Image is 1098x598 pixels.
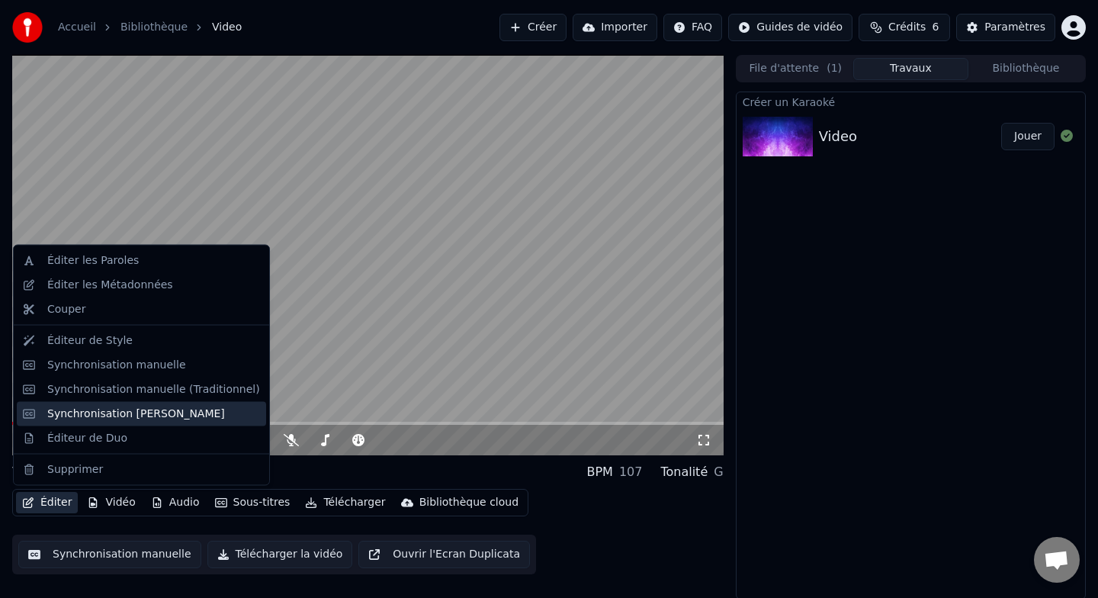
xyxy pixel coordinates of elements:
div: BPM [586,463,612,481]
div: Bibliothèque cloud [419,495,518,510]
button: File d'attente [738,58,853,80]
span: Video [212,20,242,35]
button: Télécharger [299,492,391,513]
span: Crédits [888,20,926,35]
button: Télécharger la vidéo [207,541,353,568]
div: Éditeur de Style [47,333,133,348]
button: FAQ [663,14,722,41]
div: Éditeur de Duo [47,430,127,445]
div: Video [819,126,857,147]
span: 6 [932,20,939,35]
div: Supprimer [47,461,103,477]
div: Ouvrir le chat [1034,537,1080,583]
div: Couper [47,301,85,317]
button: Ouvrir l'Ecran Duplicata [358,541,530,568]
button: Sous-titres [209,492,297,513]
img: youka [12,12,43,43]
div: Synchronisation manuelle [47,357,186,372]
nav: breadcrumb [58,20,242,35]
button: Bibliothèque [968,58,1084,80]
button: Crédits6 [859,14,950,41]
div: Video [12,461,55,483]
button: Éditer [16,492,78,513]
button: Audio [145,492,206,513]
div: Synchronisation [PERSON_NAME] [47,406,225,421]
div: 107 [619,463,643,481]
a: Bibliothèque [120,20,188,35]
button: Vidéo [81,492,141,513]
a: Accueil [58,20,96,35]
button: Importer [573,14,657,41]
div: G [714,463,723,481]
div: Créer un Karaoké [737,92,1085,111]
div: Éditer les Métadonnées [47,277,173,292]
button: Synchronisation manuelle [18,541,201,568]
button: Paramètres [956,14,1055,41]
span: ( 1 ) [827,61,842,76]
button: Travaux [853,58,968,80]
div: Éditer les Paroles [47,253,139,268]
button: Créer [499,14,567,41]
button: Guides de vidéo [728,14,852,41]
button: Jouer [1001,123,1055,150]
div: Synchronisation manuelle (Traditionnel) [47,381,260,397]
div: Paramètres [984,20,1045,35]
div: Tonalité [660,463,708,481]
